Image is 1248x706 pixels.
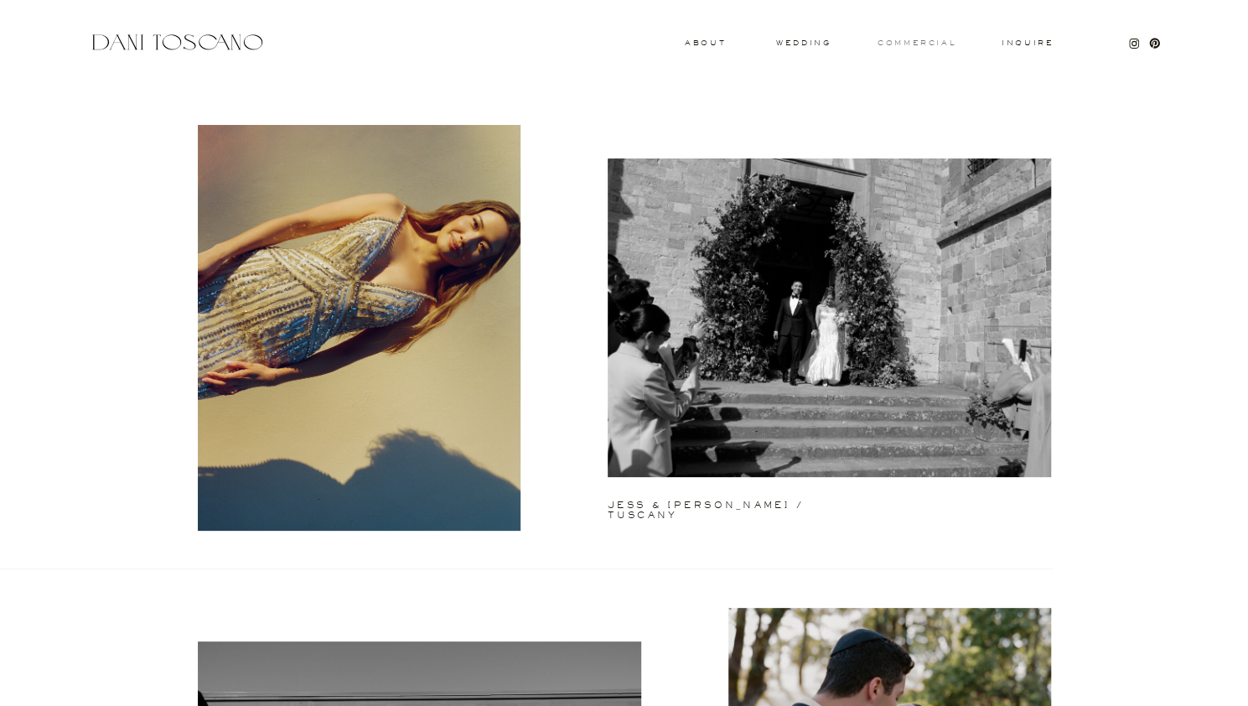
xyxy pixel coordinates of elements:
a: wedding [776,39,831,45]
a: About [685,39,722,45]
a: Inquire [1001,39,1054,48]
a: commercial [878,39,955,46]
a: jess & [PERSON_NAME] / tuscany [608,501,869,507]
